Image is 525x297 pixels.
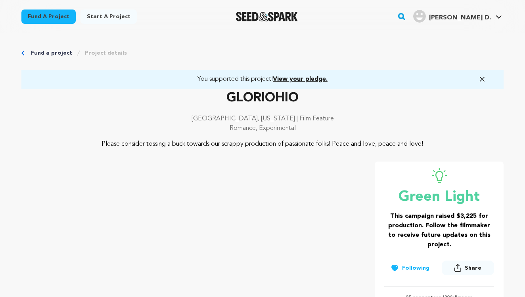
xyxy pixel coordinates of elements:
[442,261,494,278] span: Share
[31,74,494,84] a: You supported this project!View your pledge.
[236,12,298,21] img: Seed&Spark Logo Dark Mode
[21,124,504,133] p: Romance, Experimental
[21,49,504,57] div: Breadcrumb
[236,12,298,21] a: Seed&Spark Homepage
[80,10,137,24] a: Start a project
[465,264,481,272] span: Share
[413,10,426,23] img: user.png
[273,76,328,82] span: View your pledge.
[412,8,504,25] span: Wilder D.'s Profile
[384,189,494,205] p: Green Light
[21,89,504,108] p: GLORIOHIO
[429,15,491,21] span: [PERSON_NAME] D.
[70,139,456,149] p: Please consider tossing a buck towards our scrappy production of passionate folks! Peace and love...
[442,261,494,275] button: Share
[21,114,504,124] p: [GEOGRAPHIC_DATA], [US_STATE] | Film Feature
[413,10,491,23] div: Wilder D.'s Profile
[85,49,127,57] a: Project details
[31,49,72,57] a: Fund a project
[384,261,436,275] button: Following
[384,211,494,249] h3: This campaign raised $3,225 for production. Follow the filmmaker to receive future updates on thi...
[21,10,76,24] a: Fund a project
[412,8,504,23] a: Wilder D.'s Profile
